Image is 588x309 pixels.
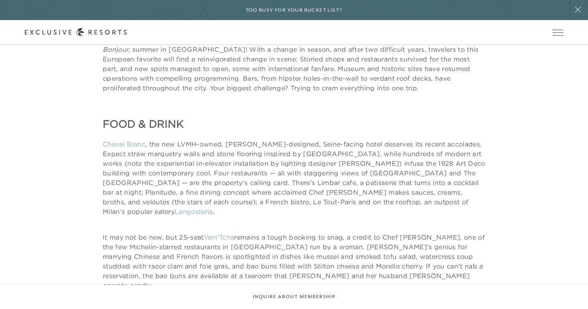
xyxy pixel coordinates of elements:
[553,30,563,35] button: Open navigation
[246,6,343,14] h6: Too busy for your bucket list?
[103,139,485,216] p: , the new LVMH-owned, [PERSON_NAME]-designed, Seine-facing hotel deserves its recent accolades. E...
[204,233,234,241] a: Yam’Tcha
[103,118,184,130] strong: FOOD & DRINK
[103,45,485,93] p: , summer in [GEOGRAPHIC_DATA]! With a change in season, and after two difficult years, travelers ...
[103,45,128,53] em: Bonjour
[103,232,485,290] p: It may not be new, but 25-seat remains a tough booking to snag, a credit to Chef [PERSON_NAME], o...
[103,140,145,148] a: Cheval Blanc
[175,207,213,215] a: Langosteria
